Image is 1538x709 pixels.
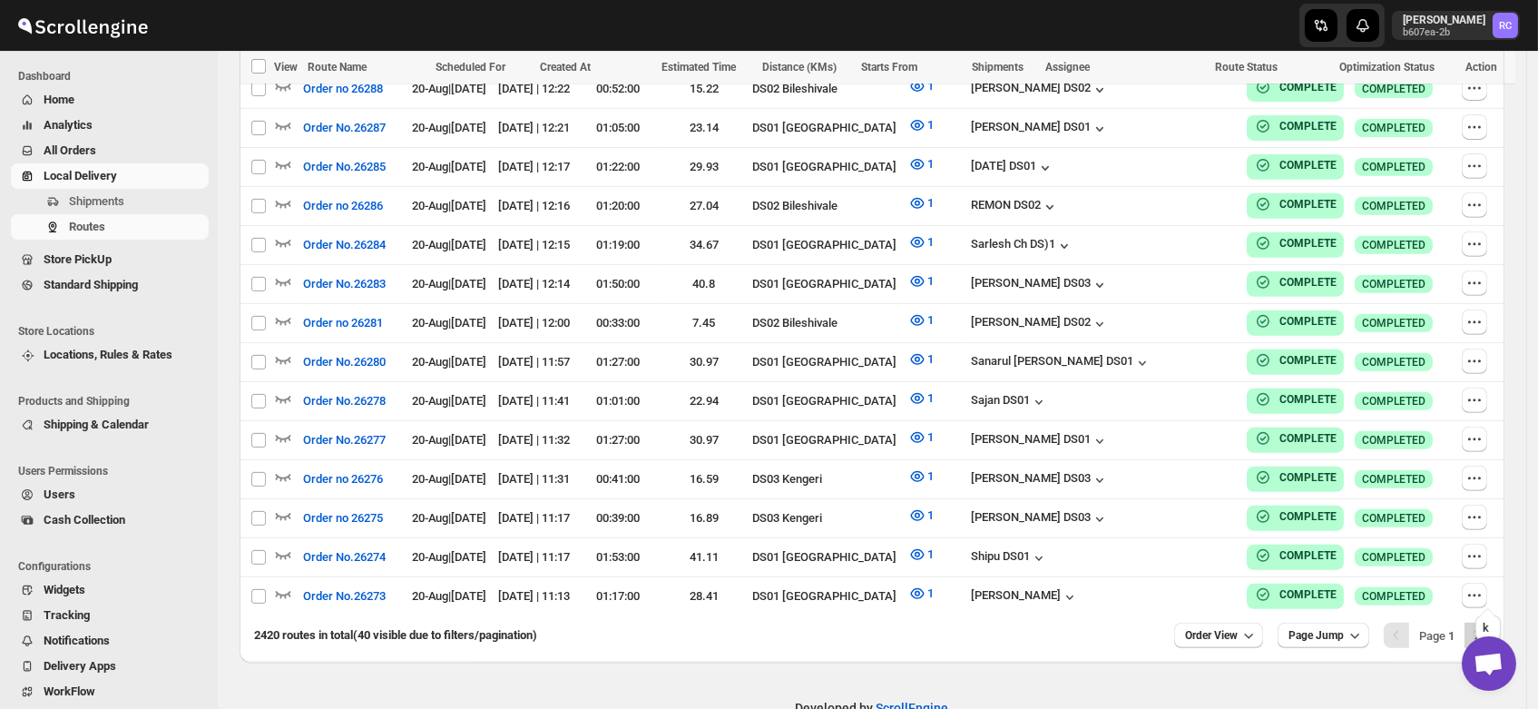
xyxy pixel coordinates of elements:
span: Order No.26285 [303,158,386,176]
div: [PERSON_NAME] DS02 [971,315,1109,333]
button: COMPLETE [1254,117,1337,135]
span: Rahul Chopra [1493,13,1518,38]
button: 1 [897,462,945,491]
div: REMON DS02 [971,198,1059,216]
button: [PERSON_NAME] DS02 [971,81,1109,99]
div: 15.22 [667,80,741,98]
span: 1 [928,352,935,366]
div: DS01 [GEOGRAPHIC_DATA] [752,587,897,606]
button: Locations, Rules & Rates [11,342,209,368]
button: 1 [897,306,945,335]
b: COMPLETE [1279,237,1337,250]
span: WorkFlow [44,684,95,698]
span: Estimated Time [661,61,736,74]
span: 2420 routes in total (40 visible due to filters/pagination) [254,628,537,642]
span: 20-Aug | [DATE] [412,511,487,525]
button: Order no 26281 [292,309,394,338]
div: DS01 [GEOGRAPHIC_DATA] [752,158,897,176]
span: Home [44,93,74,106]
button: Widgets [11,577,209,603]
span: Store Locations [18,324,209,339]
button: COMPLETE [1254,273,1337,291]
div: DS01 [GEOGRAPHIC_DATA] [752,548,897,566]
button: 1 [897,384,945,413]
button: COMPLETE [1254,429,1337,448]
button: [PERSON_NAME] DS03 [971,276,1109,294]
span: Users [44,487,75,501]
span: COMPLETED [1362,472,1425,487]
button: [PERSON_NAME] DS01 [971,120,1109,138]
span: Shipments [69,194,124,208]
span: Route Name [308,61,367,74]
span: 20-Aug | [DATE] [412,472,487,486]
div: [DATE] | 12:17 [498,158,570,176]
button: WorkFlow [11,679,209,704]
span: Configurations [18,559,209,574]
span: Order No.26273 [303,587,386,606]
b: COMPLETE [1279,393,1337,406]
div: 41.11 [667,548,741,566]
button: 1 [897,540,945,569]
div: DS01 [GEOGRAPHIC_DATA] [752,431,897,449]
button: Order No.26280 [292,348,397,377]
button: Page Jump [1278,623,1369,648]
span: Order no 26276 [303,470,383,488]
div: 28.41 [667,587,741,606]
span: 20-Aug | [DATE] [412,199,487,212]
div: [DATE] | 11:57 [498,353,570,371]
button: COMPLETE [1254,507,1337,526]
button: Users [11,482,209,507]
div: [DATE] | 12:14 [498,275,570,293]
div: [DATE] | 12:22 [498,80,570,98]
div: Shipu DS01 [971,549,1048,567]
span: 1 [928,586,935,600]
span: 20-Aug | [DATE] [412,160,487,173]
div: 00:41:00 [581,470,655,488]
b: COMPLETE [1279,315,1337,328]
button: COMPLETE [1254,156,1337,174]
div: 30.97 [667,353,741,371]
div: [DATE] | 12:16 [498,197,570,215]
button: 1 [897,501,945,530]
span: Analytics [44,118,93,132]
span: 1 [928,196,935,210]
button: COMPLETE [1254,390,1337,409]
span: COMPLETED [1362,238,1425,252]
span: 1 [928,118,935,132]
span: COMPLETED [1362,550,1425,565]
span: 1 [928,508,935,522]
button: Shipping & Calendar [11,412,209,438]
button: All Orders [11,138,209,163]
b: COMPLETE [1279,81,1337,94]
button: Cash Collection [11,507,209,533]
span: COMPLETED [1362,199,1425,213]
span: Store PickUp [44,252,112,266]
span: COMPLETED [1362,160,1425,174]
div: DS02 Bileshivale [752,80,897,98]
span: 1 [928,274,935,288]
div: [DATE] | 11:31 [498,470,570,488]
text: RC [1499,20,1512,32]
span: 1 [928,157,935,171]
div: 01:50:00 [581,275,655,293]
span: Standard Shipping [44,278,138,291]
b: COMPLETE [1279,159,1337,172]
img: ScrollEngine [15,3,151,48]
b: COMPLETE [1279,276,1337,289]
button: COMPLETE [1254,195,1337,213]
div: [DATE] | 11:41 [498,392,570,410]
span: 20-Aug | [DATE] [412,433,487,447]
button: COMPLETE [1254,468,1337,487]
div: 01:27:00 [581,431,655,449]
div: 16.89 [667,509,741,527]
span: All Orders [44,143,96,157]
button: Order No.26277 [292,426,397,455]
span: Dashboard [18,69,209,84]
span: COMPLETED [1362,511,1425,526]
div: 01:17:00 [581,587,655,606]
div: 00:52:00 [581,80,655,98]
span: COMPLETED [1362,121,1425,135]
span: Order no 26288 [303,80,383,98]
div: 01:53:00 [581,548,655,566]
div: 01:22:00 [581,158,655,176]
